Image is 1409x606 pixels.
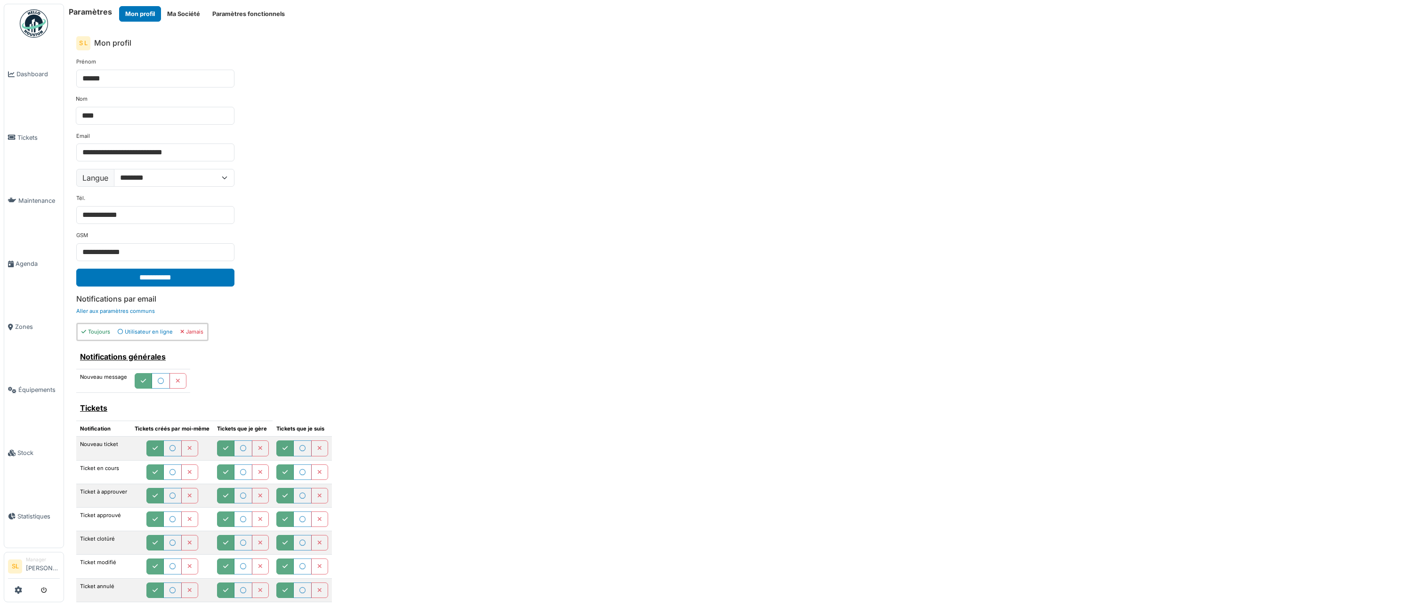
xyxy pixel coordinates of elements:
[76,132,90,140] label: Email
[94,39,131,48] h6: Mon profil
[8,556,60,579] a: SL Manager[PERSON_NAME]
[17,448,60,457] span: Stock
[16,70,60,79] span: Dashboard
[118,328,173,336] div: Utilisateur en ligne
[16,259,60,268] span: Agenda
[76,578,131,602] td: Ticket annulé
[76,460,131,484] td: Ticket en cours
[76,437,131,460] td: Nouveau ticket
[161,6,206,22] button: Ma Société
[76,531,131,555] td: Ticket clotûré
[26,556,60,576] li: [PERSON_NAME]
[18,196,60,205] span: Maintenance
[76,169,114,187] label: Langue
[80,352,186,361] h6: Notifications générales
[180,328,203,336] div: Jamais
[76,421,131,437] th: Notification
[4,106,64,169] a: Tickets
[76,308,155,314] a: Aller aux paramètres communs
[76,36,90,50] div: S L
[18,385,60,394] span: Équipements
[206,6,291,22] button: Paramètres fonctionnels
[76,484,131,507] td: Ticket à approuver
[76,231,88,239] label: GSM
[4,485,64,548] a: Statistiques
[76,194,85,202] label: Tél.
[17,133,60,142] span: Tickets
[76,295,1397,303] h6: Notifications par email
[4,43,64,106] a: Dashboard
[20,9,48,38] img: Badge_color-CXgf-gQk.svg
[119,6,161,22] button: Mon profil
[81,328,110,336] div: Toujours
[26,556,60,563] div: Manager
[80,373,127,381] label: Nouveau message
[4,169,64,232] a: Maintenance
[76,555,131,578] td: Ticket modifié
[4,232,64,295] a: Agenda
[213,421,273,437] th: Tickets que je gère
[273,421,332,437] th: Tickets que je suis
[80,404,269,413] h6: Tickets
[17,512,60,521] span: Statistiques
[131,421,213,437] th: Tickets créés par moi-même
[76,507,131,531] td: Ticket approuvé
[4,422,64,485] a: Stock
[15,322,60,331] span: Zones
[8,559,22,574] li: SL
[76,58,96,66] label: Prénom
[4,359,64,422] a: Équipements
[76,95,88,103] label: Nom
[69,8,112,16] h6: Paramètres
[4,295,64,359] a: Zones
